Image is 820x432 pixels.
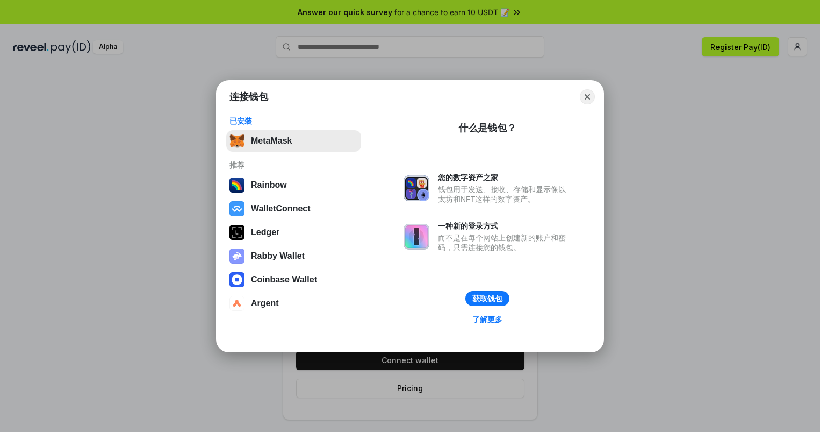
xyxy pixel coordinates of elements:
div: WalletConnect [251,204,311,214]
div: 推荐 [229,160,358,170]
img: svg+xml,%3Csvg%20width%3D%2228%22%20height%3D%2228%22%20viewBox%3D%220%200%2028%2028%22%20fill%3D... [229,272,244,287]
img: svg+xml,%3Csvg%20xmlns%3D%22http%3A%2F%2Fwww.w3.org%2F2000%2Fsvg%22%20fill%3D%22none%22%20viewBox... [229,249,244,264]
button: Ledger [226,222,361,243]
button: Close [580,89,595,104]
button: Rabby Wallet [226,245,361,267]
div: Rainbow [251,180,287,190]
div: Argent [251,299,279,308]
h1: 连接钱包 [229,90,268,103]
img: svg+xml,%3Csvg%20xmlns%3D%22http%3A%2F%2Fwww.w3.org%2F2000%2Fsvg%22%20fill%3D%22none%22%20viewBox... [404,175,429,201]
img: svg+xml,%3Csvg%20xmlns%3D%22http%3A%2F%2Fwww.w3.org%2F2000%2Fsvg%22%20fill%3D%22none%22%20viewBox... [404,224,429,250]
button: MetaMask [226,130,361,152]
div: MetaMask [251,136,292,146]
div: 获取钱包 [472,294,502,303]
div: 已安装 [229,116,358,126]
img: svg+xml,%3Csvg%20width%3D%2228%22%20height%3D%2228%22%20viewBox%3D%220%200%2028%2028%22%20fill%3D... [229,296,244,311]
button: 获取钱包 [465,291,509,306]
div: 而不是在每个网站上创建新的账户和密码，只需连接您的钱包。 [438,233,571,252]
div: 一种新的登录方式 [438,221,571,231]
a: 了解更多 [466,313,509,327]
img: svg+xml,%3Csvg%20fill%3D%22none%22%20height%3D%2233%22%20viewBox%3D%220%200%2035%2033%22%20width%... [229,133,244,148]
button: Rainbow [226,174,361,196]
div: 了解更多 [472,315,502,324]
button: WalletConnect [226,198,361,219]
button: Argent [226,293,361,314]
div: 钱包用于发送、接收、存储和显示像以太坊和NFT这样的数字资产。 [438,185,571,204]
div: Rabby Wallet [251,251,305,261]
div: 什么是钱包？ [458,122,516,134]
img: svg+xml,%3Csvg%20width%3D%2228%22%20height%3D%2228%22%20viewBox%3D%220%200%2028%2028%22%20fill%3D... [229,201,244,216]
img: svg+xml,%3Csvg%20width%3D%22120%22%20height%3D%22120%22%20viewBox%3D%220%200%20120%20120%22%20fil... [229,178,244,193]
img: svg+xml,%3Csvg%20xmlns%3D%22http%3A%2F%2Fwww.w3.org%2F2000%2Fsvg%22%20width%3D%2228%22%20height%3... [229,225,244,240]
div: Ledger [251,228,279,237]
div: 您的数字资产之家 [438,173,571,182]
button: Coinbase Wallet [226,269,361,291]
div: Coinbase Wallet [251,275,317,285]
